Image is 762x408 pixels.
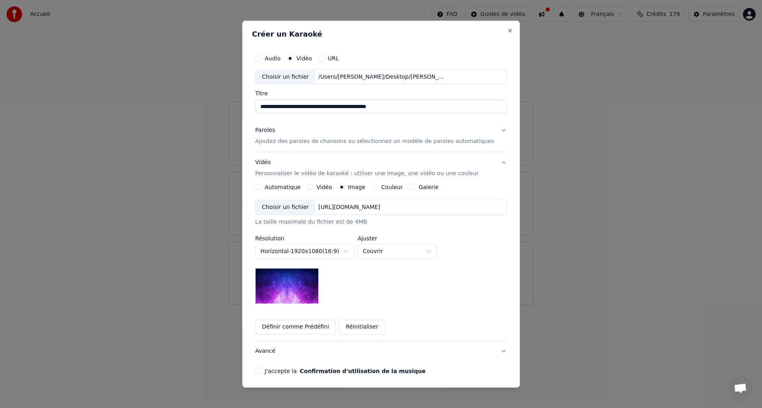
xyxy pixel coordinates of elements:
h2: Créer un Karaoké [252,30,510,37]
p: Personnaliser le vidéo de karaoké : utiliser une image, une vidéo ou une couleur [255,170,479,178]
label: Ajuster [358,236,437,241]
p: Ajoutez des paroles de chansons ou sélectionnez un modèle de paroles automatiques [255,137,494,145]
label: Résolution [255,236,354,241]
button: ParolesAjoutez des paroles de chansons ou sélectionnez un modèle de paroles automatiques [255,120,507,152]
label: Couleur [381,184,403,190]
div: Vidéo [255,159,479,178]
label: Titre [255,91,507,96]
div: La taille maximale du fichier est de 4MB [255,218,507,226]
div: Choisir un fichier [256,70,315,84]
label: Audio [265,55,281,61]
div: /Users/[PERSON_NAME]/Desktop/[PERSON_NAME] fils de Momone - Cest moi [PERSON_NAME] [Clip officiel... [316,73,450,81]
label: Vidéo [296,55,312,61]
button: VidéoPersonnaliser le vidéo de karaoké : utiliser une image, une vidéo ou une couleur [255,152,507,184]
div: [URL][DOMAIN_NAME] [316,203,384,211]
div: Paroles [255,126,275,134]
label: Vidéo [317,184,332,190]
button: Définir comme Prédéfini [255,320,336,334]
label: URL [328,55,339,61]
label: Automatique [265,184,300,190]
label: J'accepte la [265,368,425,374]
div: VidéoPersonnaliser le vidéo de karaoké : utiliser une image, une vidéo ou une couleur [255,184,507,340]
button: J'accepte la [300,368,426,374]
div: Choisir un fichier [256,200,315,215]
button: Avancé [255,341,507,362]
button: Réinitialiser [339,320,385,334]
label: Image [348,184,366,190]
label: Galerie [419,184,439,190]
